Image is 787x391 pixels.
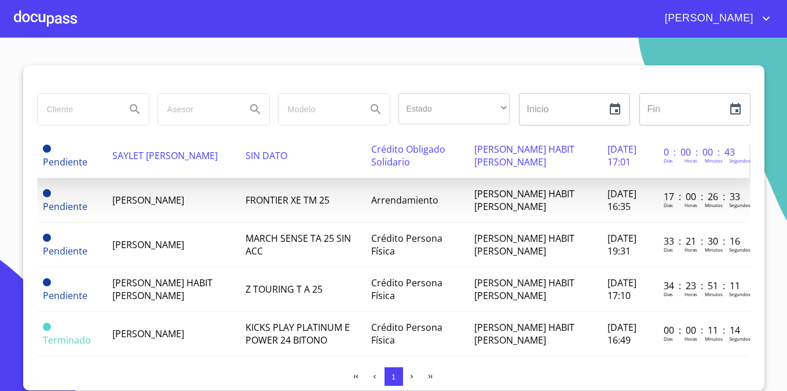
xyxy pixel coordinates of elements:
button: account of current user [656,9,773,28]
span: [PERSON_NAME] HABIT [PERSON_NAME] [474,143,574,168]
p: 00 : 00 : 11 : 14 [664,324,742,337]
span: SIN DATO [246,149,287,162]
span: [DATE] 17:10 [607,276,636,302]
span: Terminado [43,323,51,331]
button: Search [121,95,149,123]
p: 34 : 23 : 51 : 11 [664,279,742,292]
p: 17 : 00 : 26 : 33 [664,190,742,203]
span: Z TOURING T A 25 [246,283,323,296]
span: Crédito Persona Física [371,232,442,257]
span: [PERSON_NAME] HABIT [PERSON_NAME] [474,321,574,346]
span: Pendiente [43,200,87,213]
p: 0 : 00 : 00 : 43 [664,146,742,158]
button: Search [362,95,390,123]
span: [DATE] 19:31 [607,232,636,257]
p: Minutos [705,335,723,342]
span: Pendiente [43,145,51,153]
p: Minutos [705,157,723,164]
p: 33 : 21 : 30 : 16 [664,235,742,248]
span: [PERSON_NAME] [656,9,759,28]
span: Pendiente [43,245,87,257]
p: Horas [684,291,697,297]
p: Dias [664,246,673,253]
div: ​ [398,93,510,124]
span: SAYLET [PERSON_NAME] [112,149,218,162]
p: Minutos [705,246,723,253]
span: [PERSON_NAME] HABIT [PERSON_NAME] [112,276,213,302]
span: Pendiente [43,278,51,286]
span: [PERSON_NAME] HABIT [PERSON_NAME] [474,276,574,302]
span: Pendiente [43,156,87,168]
span: Terminado [43,334,91,346]
p: Segundos [729,202,751,208]
p: Dias [664,157,673,164]
span: Arrendamiento [371,194,438,206]
p: Segundos [729,157,751,164]
span: Crédito Obligado Solidario [371,143,445,168]
span: [PERSON_NAME] HABIT [PERSON_NAME] [474,187,574,213]
span: Crédito Persona Física [371,276,442,302]
span: KICKS PLAY PLATINUM E POWER 24 BITONO [246,321,350,346]
span: MARCH SENSE TA 25 SIN ACC [246,232,351,257]
p: Segundos [729,291,751,297]
p: Segundos [729,335,751,342]
input: search [158,94,237,125]
p: Segundos [729,246,751,253]
span: Pendiente [43,189,51,197]
p: Horas [684,246,697,253]
span: [DATE] 16:35 [607,187,636,213]
span: 1 [391,372,396,381]
input: search [279,94,357,125]
input: search [38,94,116,125]
p: Minutos [705,202,723,208]
p: Dias [664,291,673,297]
span: [DATE] 16:49 [607,321,636,346]
p: Dias [664,202,673,208]
span: [PERSON_NAME] [112,238,184,251]
span: Pendiente [43,234,51,242]
button: 1 [385,367,403,386]
p: Horas [684,202,697,208]
button: Search [241,95,269,123]
span: [PERSON_NAME] [112,194,184,206]
p: Horas [684,335,697,342]
span: FRONTIER XE TM 25 [246,194,330,206]
span: Crédito Persona Física [371,321,442,346]
span: [PERSON_NAME] [112,327,184,340]
span: [DATE] 17:01 [607,143,636,168]
p: Dias [664,335,673,342]
span: [PERSON_NAME] HABIT [PERSON_NAME] [474,232,574,257]
p: Minutos [705,291,723,297]
p: Horas [684,157,697,164]
span: Pendiente [43,289,87,302]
